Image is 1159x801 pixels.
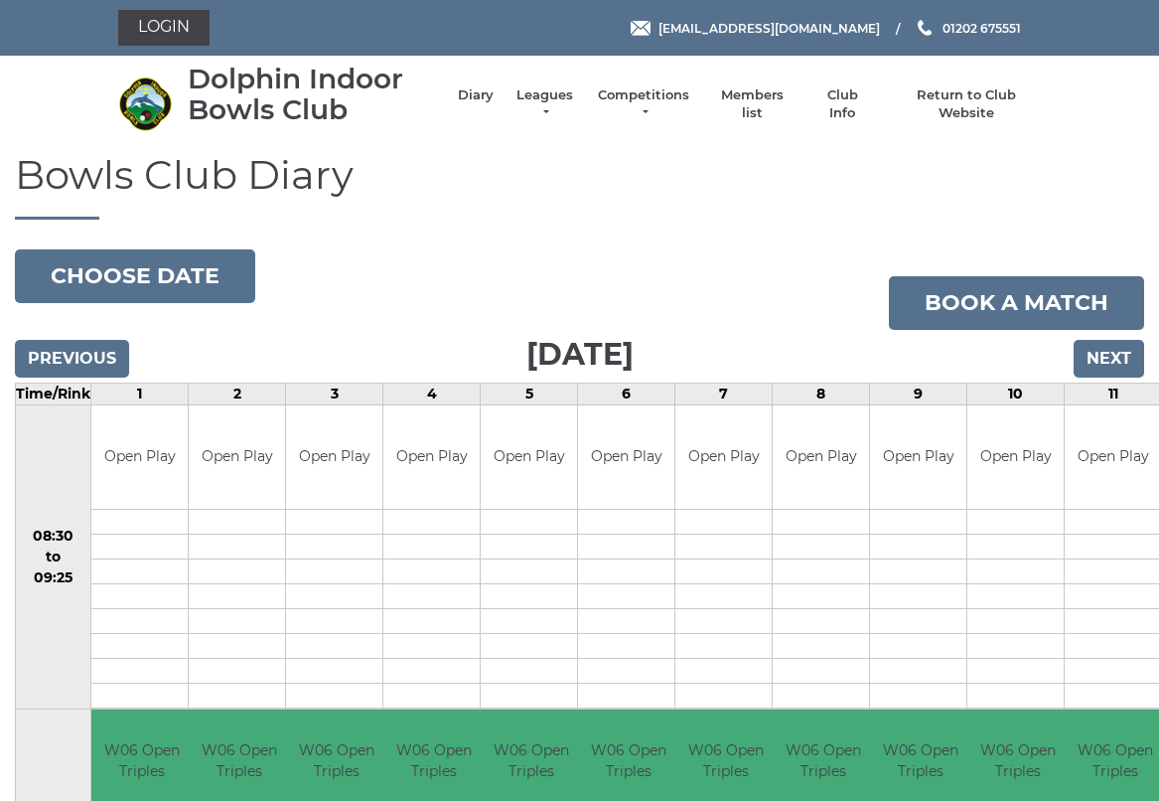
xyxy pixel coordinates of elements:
[91,405,188,510] td: Open Play
[286,383,383,404] td: 3
[967,383,1065,404] td: 10
[118,77,173,131] img: Dolphin Indoor Bowls Club
[189,383,286,404] td: 2
[15,153,1144,220] h1: Bowls Club Diary
[15,249,255,303] button: Choose date
[383,405,480,510] td: Open Play
[118,10,210,46] a: Login
[481,383,578,404] td: 5
[889,276,1144,330] a: Book a match
[578,405,674,510] td: Open Play
[870,405,966,510] td: Open Play
[578,383,675,404] td: 6
[631,19,880,38] a: Email [EMAIL_ADDRESS][DOMAIN_NAME]
[918,20,932,36] img: Phone us
[631,21,651,36] img: Email
[891,86,1041,122] a: Return to Club Website
[773,405,869,510] td: Open Play
[658,20,880,35] span: [EMAIL_ADDRESS][DOMAIN_NAME]
[188,64,438,125] div: Dolphin Indoor Bowls Club
[16,383,91,404] td: Time/Rink
[383,383,481,404] td: 4
[915,19,1021,38] a: Phone us 01202 675551
[773,383,870,404] td: 8
[286,405,382,510] td: Open Play
[91,383,189,404] td: 1
[189,405,285,510] td: Open Play
[481,405,577,510] td: Open Play
[1074,340,1144,378] input: Next
[870,383,967,404] td: 9
[711,86,794,122] a: Members list
[15,340,129,378] input: Previous
[675,383,773,404] td: 7
[596,86,691,122] a: Competitions
[675,405,772,510] td: Open Play
[813,86,871,122] a: Club Info
[967,405,1064,510] td: Open Play
[458,86,494,104] a: Diary
[16,404,91,710] td: 08:30 to 09:25
[942,20,1021,35] span: 01202 675551
[513,86,576,122] a: Leagues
